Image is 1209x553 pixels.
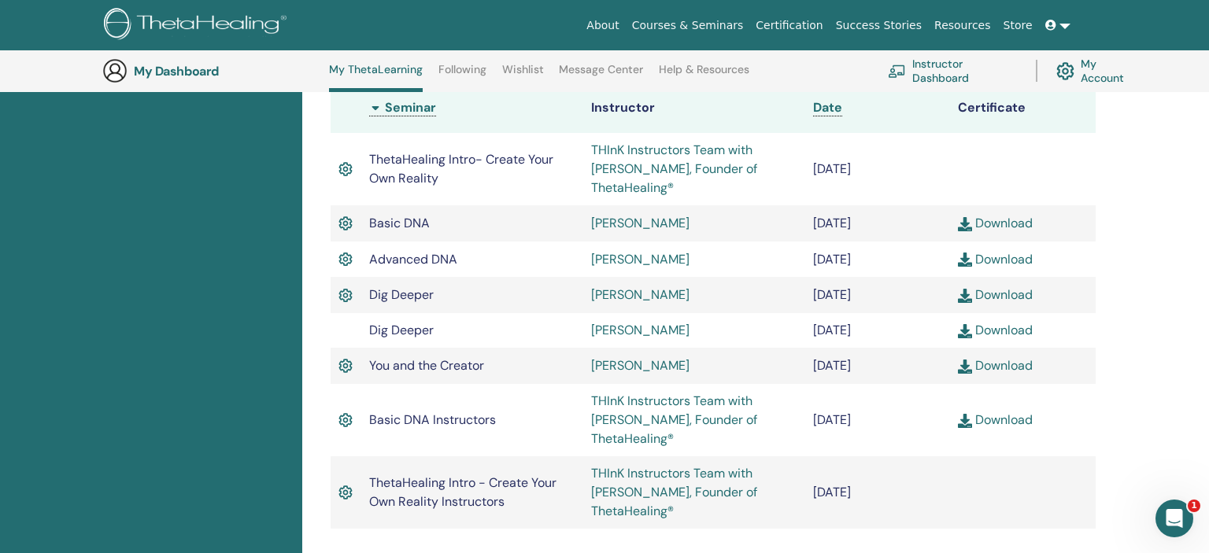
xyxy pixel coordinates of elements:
span: Basic DNA [369,215,430,231]
td: [DATE] [805,133,951,205]
a: Instructor Dashboard [888,53,1017,88]
img: Active Certificate [338,482,353,503]
img: Active Certificate [338,410,353,430]
a: About [580,11,625,40]
a: Message Center [559,63,643,88]
img: Active Certificate [338,356,353,376]
span: Dig Deeper [369,286,434,303]
img: cog.svg [1056,58,1074,84]
img: Active Certificate [338,159,353,179]
a: Courses & Seminars [626,11,750,40]
img: download.svg [958,217,972,231]
td: [DATE] [805,348,951,384]
img: generic-user-icon.jpg [102,58,128,83]
a: Resources [928,11,997,40]
td: [DATE] [805,241,951,278]
a: THInK Instructors Team with [PERSON_NAME], Founder of ThetaHealing® [591,393,757,447]
span: Advanced DNA [369,251,457,267]
a: [PERSON_NAME] [591,251,690,267]
a: Certification [749,11,829,40]
img: chalkboard-teacher.svg [888,65,906,78]
a: Following [438,63,486,88]
a: [PERSON_NAME] [591,286,690,303]
a: Help & Resources [659,63,749,88]
a: My Account [1056,53,1140,88]
a: Download [958,215,1033,231]
td: [DATE] [805,384,951,456]
img: download.svg [958,359,972,374]
h3: My Dashboard [134,64,291,79]
span: ThetaHealing Intro- Create Your Own Reality [369,151,553,186]
iframe: Intercom live chat [1155,500,1193,537]
a: THInK Instructors Team with [PERSON_NAME], Founder of ThetaHealing® [591,465,757,519]
img: Active Certificate [338,286,353,306]
a: Date [813,99,842,116]
th: Instructor [583,83,805,133]
span: 1 [1188,500,1200,512]
img: download.svg [958,414,972,428]
a: [PERSON_NAME] [591,357,690,374]
a: My ThetaLearning [329,63,423,92]
a: Download [958,322,1033,338]
td: [DATE] [805,313,951,348]
img: download.svg [958,253,972,267]
span: You and the Creator [369,357,484,374]
img: logo.png [104,8,292,43]
img: Active Certificate [338,249,353,270]
a: Store [997,11,1039,40]
td: [DATE] [805,456,951,529]
span: ThetaHealing Intro - Create Your Own Reality Instructors [369,474,556,510]
td: [DATE] [805,277,951,313]
a: Download [958,286,1033,303]
a: [PERSON_NAME] [591,322,690,338]
span: Basic DNA Instructors [369,411,496,428]
img: Active Certificate [338,213,353,234]
img: download.svg [958,324,972,338]
span: Dig Deeper [369,322,434,338]
a: Success Stories [830,11,928,40]
img: download.svg [958,289,972,303]
a: [PERSON_NAME] [591,215,690,231]
a: Download [958,357,1033,374]
a: THInK Instructors Team with [PERSON_NAME], Founder of ThetaHealing® [591,142,757,196]
th: Certificate [950,83,1096,133]
td: [DATE] [805,205,951,241]
a: Download [958,411,1033,428]
a: Wishlist [502,63,544,88]
a: Download [958,251,1033,267]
